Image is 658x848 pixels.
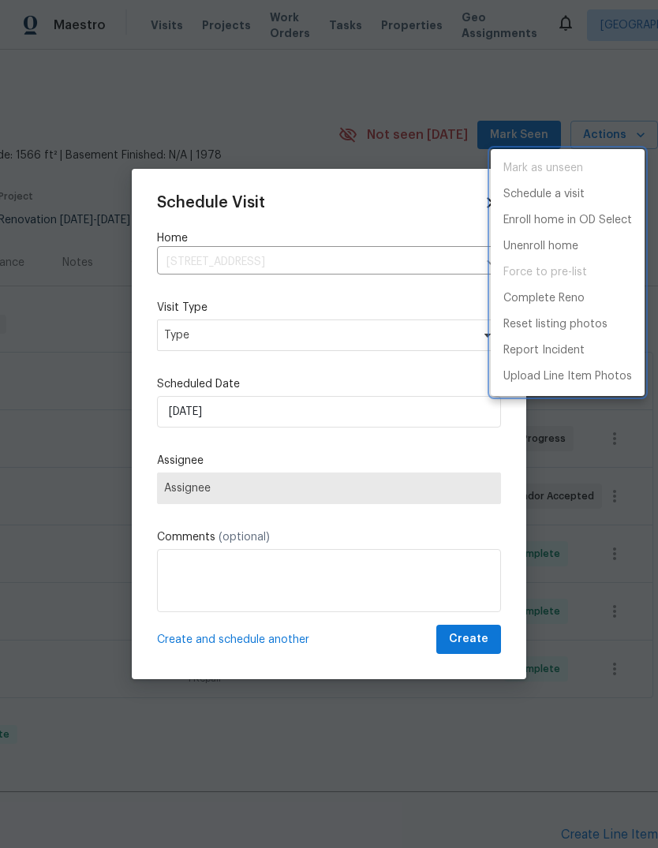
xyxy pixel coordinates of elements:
[503,212,632,229] p: Enroll home in OD Select
[503,238,578,255] p: Unenroll home
[503,316,608,333] p: Reset listing photos
[503,368,632,385] p: Upload Line Item Photos
[491,260,645,286] span: Setup visit must be completed before moving home to pre-list
[503,186,585,203] p: Schedule a visit
[503,342,585,359] p: Report Incident
[503,290,585,307] p: Complete Reno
